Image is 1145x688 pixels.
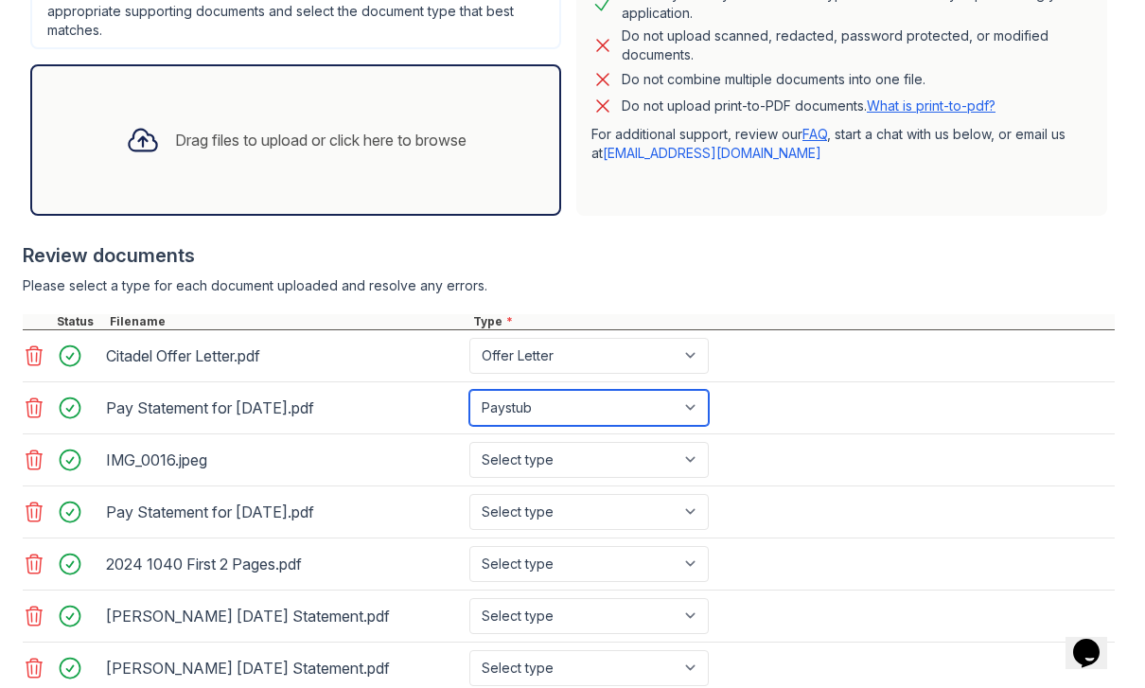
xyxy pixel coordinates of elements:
[106,549,462,579] div: 2024 1040 First 2 Pages.pdf
[867,97,995,114] a: What is print-to-pdf?
[802,126,827,142] a: FAQ
[23,242,1115,269] div: Review documents
[106,393,462,423] div: Pay Statement for [DATE].pdf
[106,445,462,475] div: IMG_0016.jpeg
[603,145,821,161] a: [EMAIL_ADDRESS][DOMAIN_NAME]
[53,314,106,329] div: Status
[469,314,1115,329] div: Type
[622,97,995,115] p: Do not upload print-to-PDF documents.
[175,129,467,151] div: Drag files to upload or click here to browse
[591,125,1092,163] p: For additional support, review our , start a chat with us below, or email us at
[106,497,462,527] div: Pay Statement for [DATE].pdf
[106,314,469,329] div: Filename
[622,26,1092,64] div: Do not upload scanned, redacted, password protected, or modified documents.
[1066,612,1126,669] iframe: chat widget
[106,653,462,683] div: [PERSON_NAME] [DATE] Statement.pdf
[23,276,1115,295] div: Please select a type for each document uploaded and resolve any errors.
[622,68,925,91] div: Do not combine multiple documents into one file.
[106,601,462,631] div: [PERSON_NAME] [DATE] Statement.pdf
[106,341,462,371] div: Citadel Offer Letter.pdf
